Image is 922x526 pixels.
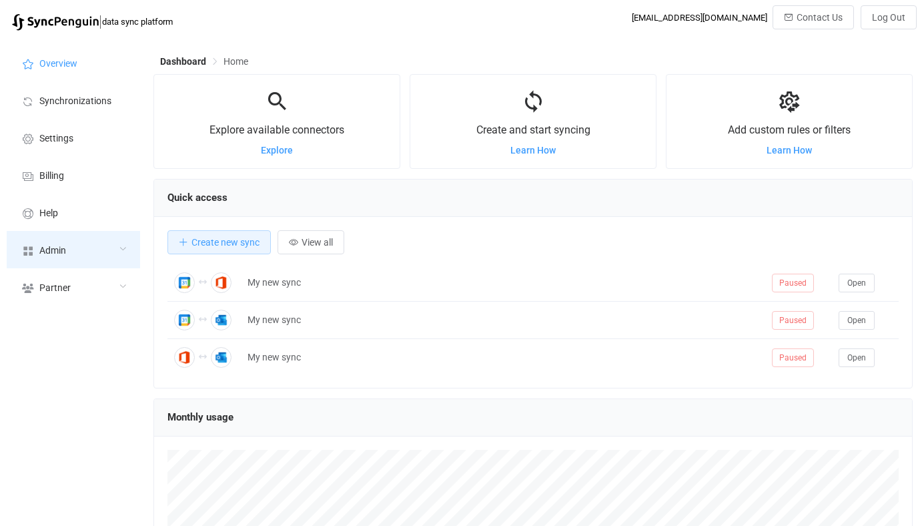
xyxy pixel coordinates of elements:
[39,96,111,107] span: Synchronizations
[7,156,140,194] a: Billing
[209,123,344,136] span: Explore available connectors
[39,246,66,256] span: Admin
[476,123,590,136] span: Create and start syncing
[39,59,77,69] span: Overview
[167,192,227,204] span: Quick access
[861,5,917,29] button: Log Out
[160,57,248,66] div: Breadcrumb
[99,12,102,31] span: |
[12,12,173,31] a: |data sync platform
[223,56,248,67] span: Home
[773,5,854,29] button: Contact Us
[510,145,556,156] a: Learn How
[39,208,58,219] span: Help
[278,230,344,254] button: View all
[167,230,271,254] button: Create new sync
[7,44,140,81] a: Overview
[797,12,843,23] span: Contact Us
[39,134,73,144] span: Settings
[302,237,333,248] span: View all
[7,194,140,231] a: Help
[7,119,140,156] a: Settings
[39,171,64,182] span: Billing
[632,13,767,23] div: [EMAIL_ADDRESS][DOMAIN_NAME]
[261,145,293,156] a: Explore
[39,283,71,294] span: Partner
[191,237,260,248] span: Create new sync
[160,56,206,67] span: Dashboard
[167,411,234,423] span: Monthly usage
[872,12,905,23] span: Log Out
[12,14,99,31] img: syncpenguin.svg
[728,123,851,136] span: Add custom rules or filters
[767,145,812,156] a: Learn How
[102,17,173,27] span: data sync platform
[7,81,140,119] a: Synchronizations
